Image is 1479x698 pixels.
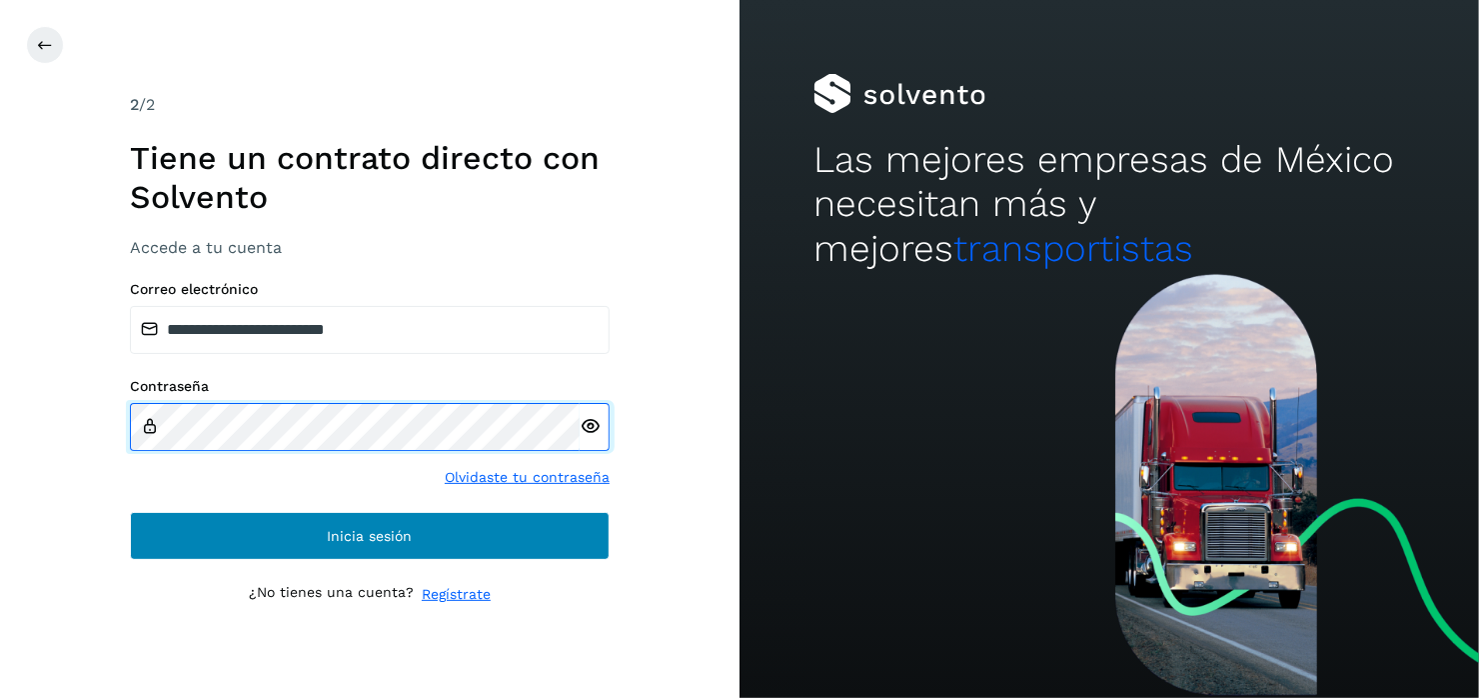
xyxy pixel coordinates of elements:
h1: Tiene un contrato directo con Solvento [130,139,610,216]
span: 2 [130,95,139,114]
span: Inicia sesión [328,529,413,543]
a: Regístrate [422,584,491,605]
span: transportistas [953,227,1193,270]
h3: Accede a tu cuenta [130,238,610,257]
label: Contraseña [130,378,610,395]
a: Olvidaste tu contraseña [445,467,610,488]
div: /2 [130,93,610,117]
button: Inicia sesión [130,512,610,560]
h2: Las mejores empresas de México necesitan más y mejores [813,138,1405,271]
p: ¿No tienes una cuenta? [249,584,414,605]
label: Correo electrónico [130,281,610,298]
